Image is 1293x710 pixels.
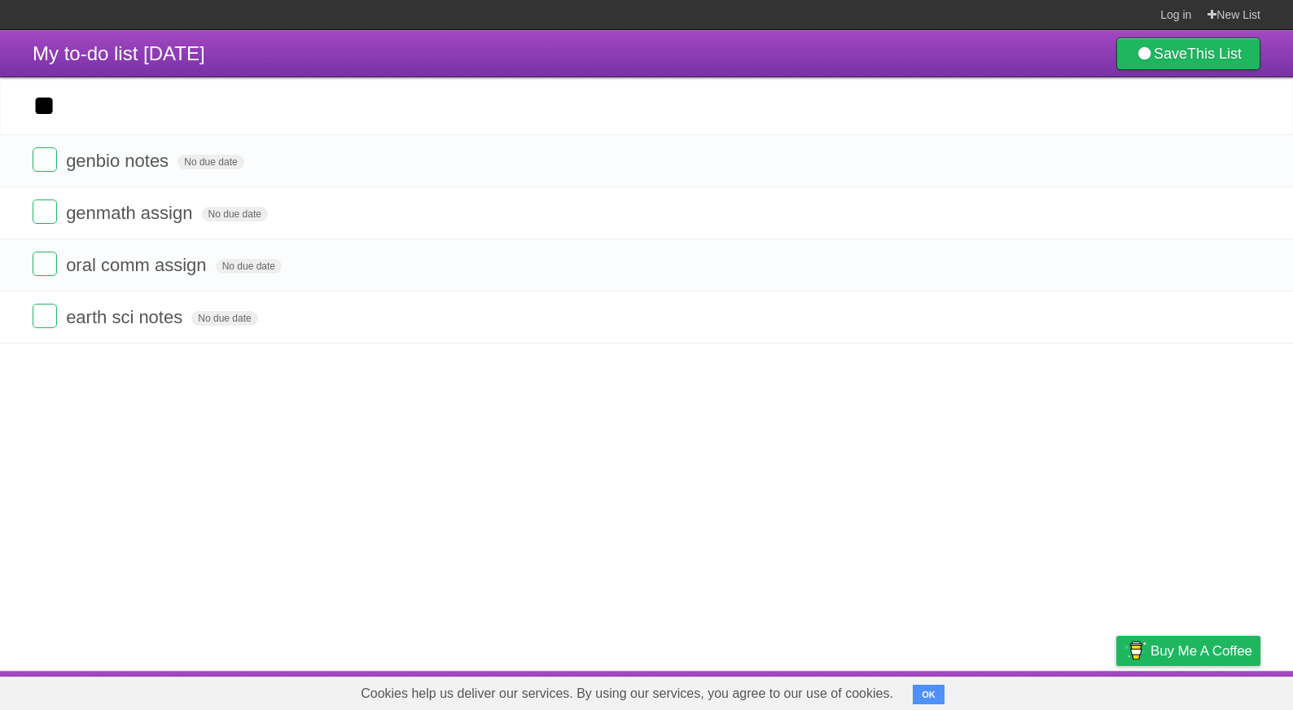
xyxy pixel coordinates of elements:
[33,304,57,328] label: Done
[202,207,268,221] span: No due date
[33,252,57,276] label: Done
[344,677,909,710] span: Cookies help us deliver our services. By using our services, you agree to our use of cookies.
[1124,637,1146,664] img: Buy me a coffee
[1040,675,1076,706] a: Terms
[900,675,934,706] a: About
[66,307,186,327] span: earth sci notes
[66,255,210,275] span: oral comm assign
[1187,46,1242,62] b: This List
[191,311,257,326] span: No due date
[216,259,282,274] span: No due date
[953,675,1019,706] a: Developers
[33,147,57,172] label: Done
[178,155,243,169] span: No due date
[66,203,196,223] span: genmath assign
[1158,675,1260,706] a: Suggest a feature
[1116,636,1260,666] a: Buy me a coffee
[913,685,945,704] button: OK
[33,199,57,224] label: Done
[1116,37,1260,70] a: SaveThis List
[1095,675,1137,706] a: Privacy
[33,42,205,64] span: My to-do list [DATE]
[66,151,173,171] span: genbio notes
[1151,637,1252,665] span: Buy me a coffee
